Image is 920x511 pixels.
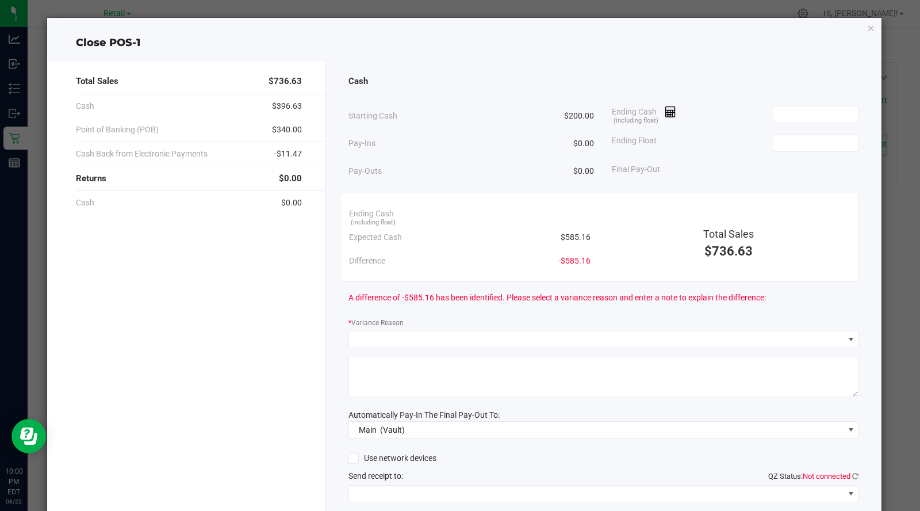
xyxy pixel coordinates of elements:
span: $0.00 [281,197,302,209]
span: $0.00 [279,172,302,185]
iframe: Resource center [11,419,46,453]
span: -$11.47 [274,148,302,160]
span: Total Sales [703,228,754,240]
span: $736.63 [704,244,753,258]
span: Cash [348,75,368,88]
span: Cash [76,197,94,209]
span: Final Pay-Out [612,163,660,176]
span: Cash Back from Electronic Payments [76,148,208,160]
span: $736.63 [269,75,302,88]
span: Starting Cash [348,110,397,122]
div: Returns [76,166,302,191]
span: $585.16 [561,231,591,243]
span: (including float) [614,116,658,126]
span: Pay-Ins [348,138,375,150]
span: Ending Cash [612,106,676,123]
span: A difference of -$585.16 has been identified. Please select a variance reason and enter a note to... [348,292,766,304]
span: Send receipt to: [348,471,403,481]
div: Close POS-1 [47,35,882,51]
span: $200.00 [564,110,594,122]
span: $340.00 [272,124,302,136]
span: Expected Cash [349,231,402,243]
span: Point of Banking (POB) [76,124,159,136]
span: Not connected [803,472,850,481]
span: Ending Float [612,135,657,152]
span: Main [359,425,377,434]
span: -$585.16 [558,255,591,267]
span: (Vault) [380,425,405,434]
span: QZ Status: [768,472,858,481]
span: Cash [76,100,94,112]
label: Use network devices [348,452,436,464]
span: (including float) [351,218,396,228]
span: Difference [349,255,385,267]
span: $0.00 [573,138,594,150]
span: $0.00 [573,165,594,177]
label: Variance Reason [348,318,404,328]
span: Ending Cash [349,208,394,220]
span: Pay-Outs [348,165,382,177]
span: Automatically Pay-In The Final Pay-Out To: [348,410,500,420]
span: Total Sales [76,75,118,88]
span: $396.63 [272,100,302,112]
